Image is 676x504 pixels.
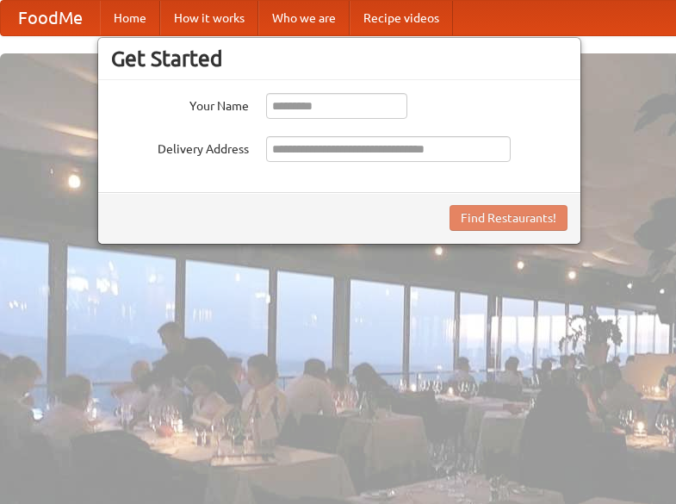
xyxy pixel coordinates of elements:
[1,1,100,35] a: FoodMe
[350,1,453,35] a: Recipe videos
[111,136,249,158] label: Delivery Address
[111,93,249,115] label: Your Name
[160,1,258,35] a: How it works
[258,1,350,35] a: Who we are
[111,46,567,72] h3: Get Started
[450,205,567,231] button: Find Restaurants!
[100,1,160,35] a: Home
